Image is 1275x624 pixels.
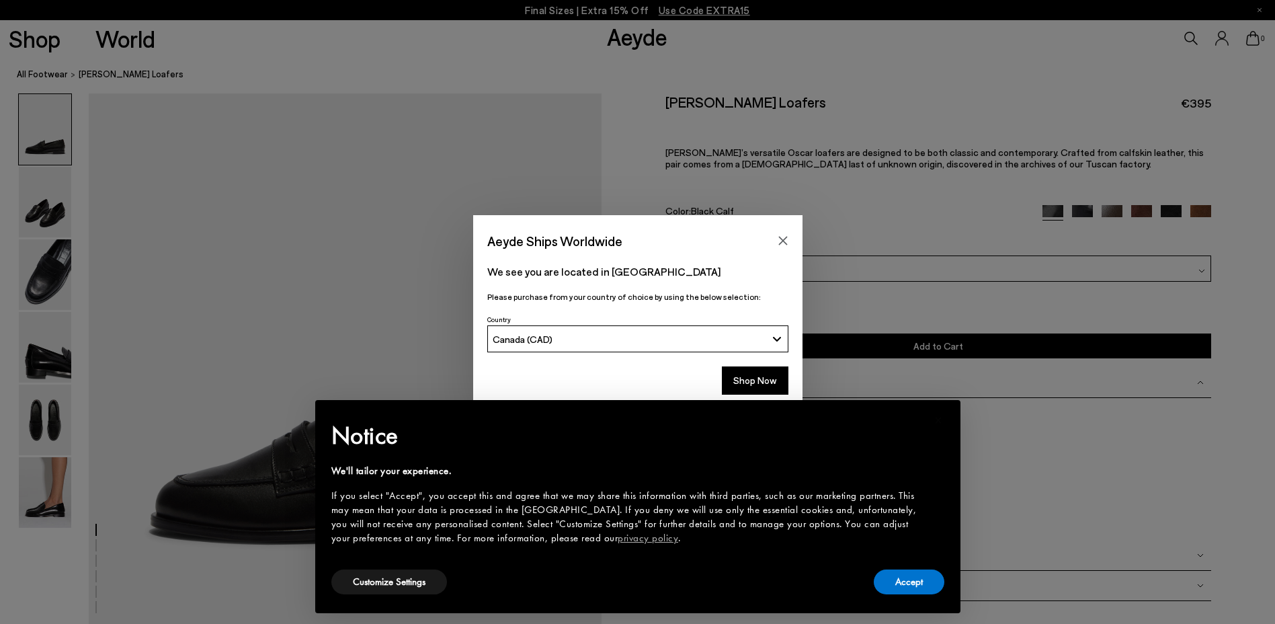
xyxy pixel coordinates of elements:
[331,570,447,594] button: Customize Settings
[874,570,944,594] button: Accept
[487,229,622,253] span: Aeyde Ships Worldwide
[487,315,511,323] span: Country
[773,231,793,251] button: Close
[487,290,788,303] p: Please purchase from your country of choice by using the below selection:
[331,418,923,453] h2: Notice
[923,404,955,436] button: Close this notice
[722,366,788,395] button: Shop Now
[331,464,923,478] div: We'll tailor your experience.
[618,531,678,545] a: privacy policy
[331,489,923,545] div: If you select "Accept", you accept this and agree that we may share this information with third p...
[934,409,943,430] span: ×
[487,264,788,280] p: We see you are located in [GEOGRAPHIC_DATA]
[493,334,552,345] span: Canada (CAD)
